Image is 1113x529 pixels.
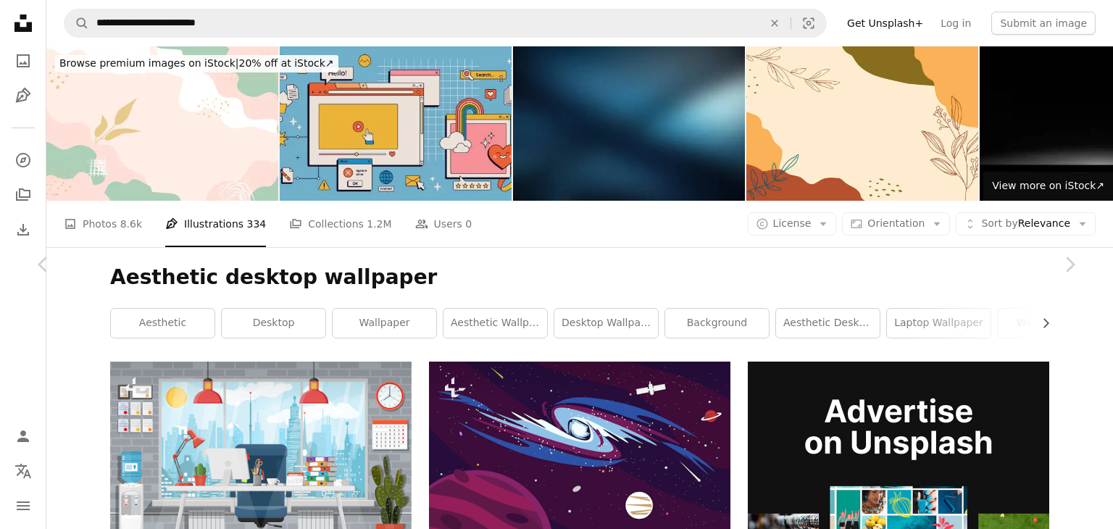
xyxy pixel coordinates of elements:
button: Sort byRelevance [956,212,1096,236]
span: License [773,217,812,229]
a: Next [1026,195,1113,334]
button: Language [9,457,38,486]
a: aesthetic desktop [776,309,880,338]
a: Photos 8.6k [64,201,142,247]
span: Orientation [867,217,925,229]
a: Office building interior. Desk with computer, chair, lamp, books and document papers. Water coole... [110,460,412,473]
a: aesthetic wallpaper [443,309,547,338]
a: Explore [9,146,38,175]
span: 1.2M [367,216,391,232]
a: laptop wallpaper [887,309,991,338]
a: Log in [932,12,980,35]
img: Moody blue gradient with subtle light and dark contrasts, featuring a grainy texture that creates... [513,46,745,201]
button: License [748,212,837,236]
a: Collections [9,180,38,209]
span: 8.6k [120,216,142,232]
a: desktop wallpaper [554,309,658,338]
a: Photos [9,46,38,75]
button: Visual search [791,9,826,37]
a: wallpaper [333,309,436,338]
a: Browse premium images on iStock|20% off at iStock↗ [46,46,347,81]
span: Relevance [981,217,1070,231]
a: background [665,309,769,338]
button: Submit an image [991,12,1096,35]
a: Users 0 [415,201,472,247]
button: Menu [9,491,38,520]
img: autumn leaves abstract background [746,46,978,201]
a: Illustrations [9,81,38,110]
h1: Aesthetic desktop wallpaper [110,264,1049,291]
a: wallpaper 4k [998,309,1101,338]
span: Sort by [981,217,1017,229]
div: 20% off at iStock ↗ [55,55,338,72]
a: View more on iStock↗ [983,172,1113,201]
a: Log in / Sign up [9,422,38,451]
a: An image of a space scene with planets and stars [429,446,730,459]
img: Abstract background with hand draw art nature design [46,46,278,201]
button: Orientation [842,212,950,236]
a: aesthetic [111,309,214,338]
span: Browse premium images on iStock | [59,57,238,69]
form: Find visuals sitewide [64,9,827,38]
img: 90s retro vaporwave aesthetics digital screen user interface. Cute old computer ui elements, nost... [280,46,512,201]
span: View more on iStock ↗ [992,180,1104,191]
span: 0 [465,216,472,232]
a: Collections 1.2M [289,201,391,247]
button: Search Unsplash [64,9,89,37]
a: Get Unsplash+ [838,12,932,35]
a: desktop [222,309,325,338]
button: Clear [759,9,791,37]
